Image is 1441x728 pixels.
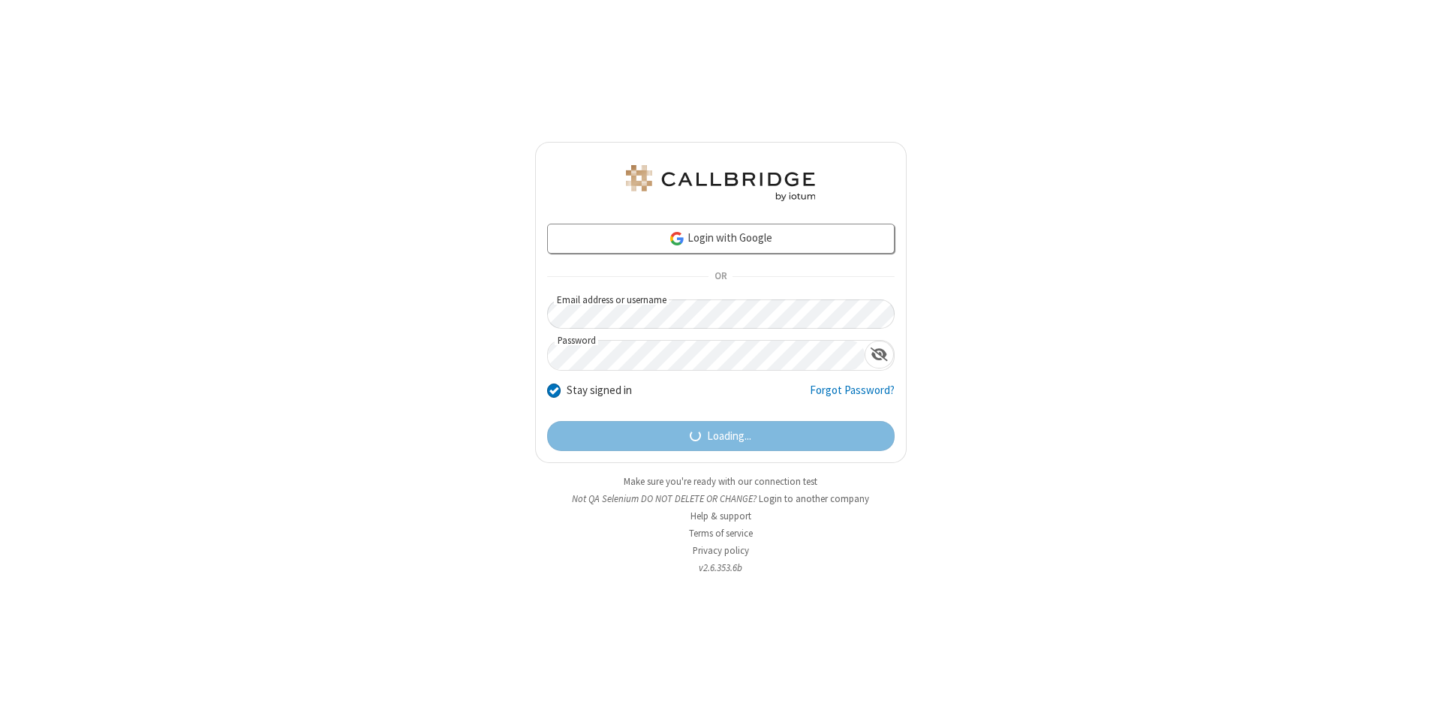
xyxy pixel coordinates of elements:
li: Not QA Selenium DO NOT DELETE OR CHANGE? [535,492,907,506]
a: Help & support [690,510,751,522]
label: Stay signed in [567,382,632,399]
div: Show password [865,341,894,369]
a: Terms of service [689,527,753,540]
a: Make sure you're ready with our connection test [624,475,817,488]
span: Loading... [707,428,751,445]
input: Email address or username [547,299,895,329]
img: google-icon.png [669,230,685,247]
li: v2.6.353.6b [535,561,907,575]
span: OR [708,266,733,287]
input: Password [548,341,865,370]
button: Loading... [547,421,895,451]
button: Login to another company [759,492,869,506]
a: Privacy policy [693,544,749,557]
img: QA Selenium DO NOT DELETE OR CHANGE [623,165,818,201]
a: Login with Google [547,224,895,254]
a: Forgot Password? [810,382,895,411]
